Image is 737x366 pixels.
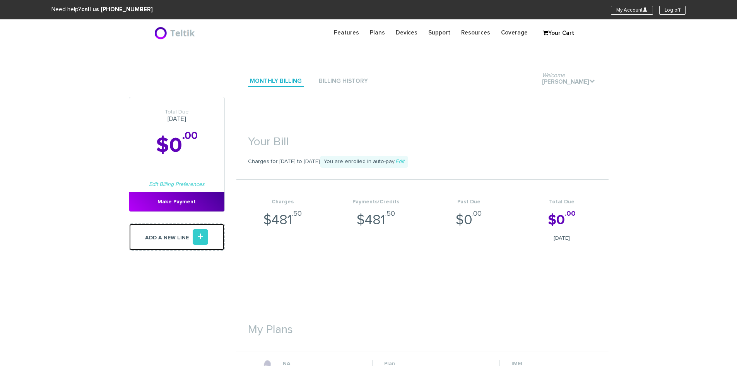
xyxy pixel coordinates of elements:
sup: .00 [565,210,576,217]
span: [DATE] [515,234,609,242]
h1: Your Bill [236,124,609,152]
li: $0 [515,180,609,250]
a: Devices [390,25,423,40]
h2: $0 [129,134,224,157]
a: Coverage [496,25,533,40]
strong: call us [PHONE_NUMBER] [81,7,153,12]
i: U [643,7,648,12]
a: Add a new line+ [129,223,225,251]
a: Edit Billing Preferences [149,182,205,187]
h4: Total Due [515,199,609,205]
p: Charges for [DATE] to [DATE] [236,156,609,168]
a: Your Cart [539,27,578,39]
span: Total Due [129,109,224,115]
sup: .50 [292,210,302,217]
h1: My Plans [236,312,609,340]
a: Resources [456,25,496,40]
sup: .00 [472,210,482,217]
a: Welcome[PERSON_NAME]. [540,77,597,88]
a: Monthly Billing [248,76,304,87]
span: You are enrolled in auto-pay. [320,156,408,168]
h4: Payments/Credits [329,199,422,205]
a: Edit [395,159,404,164]
a: Billing History [317,76,370,87]
li: $0 [422,180,516,250]
li: $481 [236,180,330,250]
a: Plans [364,25,390,40]
a: Features [328,25,364,40]
span: Need help? [51,7,153,12]
sup: .00 [182,131,198,141]
h3: [DATE] [129,109,224,123]
a: My AccountU [611,6,653,15]
a: Support [423,25,456,40]
sup: .50 [385,210,395,217]
a: Log off [659,6,686,15]
span: Welcome [542,72,565,78]
h4: Charges [236,199,330,205]
img: BriteX [154,25,197,41]
i: + [193,229,208,245]
li: $481 [329,180,422,250]
a: Make Payment [129,192,224,211]
i: . [589,78,595,84]
h4: Past Due [422,199,516,205]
